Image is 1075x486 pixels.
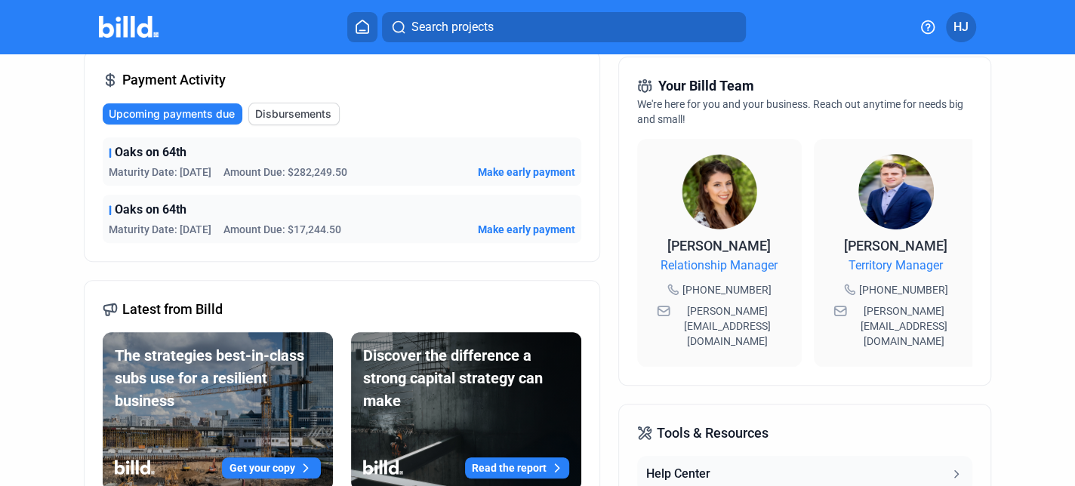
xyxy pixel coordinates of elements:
span: Search projects [411,18,493,36]
img: Territory Manager [858,154,934,229]
button: Read the report [465,457,569,478]
span: Upcoming payments due [109,106,235,121]
button: Disbursements [248,103,340,125]
span: Oaks on 64th [115,201,186,219]
span: Payment Activity [122,69,226,91]
span: [PHONE_NUMBER] [858,282,947,297]
span: Latest from Billd [122,299,223,320]
div: Help Center [646,465,710,483]
button: Get your copy [222,457,321,478]
div: Discover the difference a strong capital strategy can make [363,344,569,412]
span: Disbursements [255,106,331,121]
span: Relationship Manager [661,257,778,275]
button: Search projects [382,12,746,42]
span: Amount Due: $282,249.50 [223,165,347,180]
button: Make early payment [478,165,575,180]
span: Your Billd Team [658,75,754,97]
img: Billd Company Logo [99,16,159,38]
span: Maturity Date: [DATE] [109,222,211,237]
span: [PERSON_NAME][EMAIL_ADDRESS][DOMAIN_NAME] [850,303,959,349]
span: [PERSON_NAME] [844,238,947,254]
span: Maturity Date: [DATE] [109,165,211,180]
span: We're here for you and your business. Reach out anytime for needs big and small! [637,98,963,125]
div: The strategies best-in-class subs use for a resilient business [115,344,321,412]
span: HJ [953,18,969,36]
img: Relationship Manager [682,154,757,229]
button: HJ [946,12,976,42]
span: Tools & Resources [657,423,769,444]
button: Upcoming payments due [103,103,242,125]
span: [PHONE_NUMBER] [682,282,771,297]
span: [PERSON_NAME] [667,238,771,254]
span: Amount Due: $17,244.50 [223,222,341,237]
button: Make early payment [478,222,575,237]
span: [PERSON_NAME][EMAIL_ADDRESS][DOMAIN_NAME] [673,303,782,349]
span: Territory Manager [849,257,943,275]
span: Oaks on 64th [115,143,186,161]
